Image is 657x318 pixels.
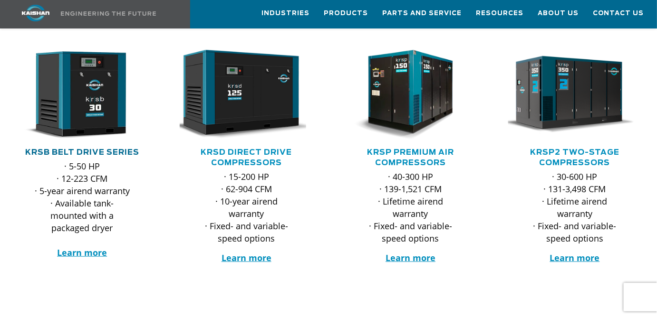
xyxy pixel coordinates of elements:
span: Industries [261,8,309,19]
div: krsp150 [344,50,478,140]
span: Contact Us [593,8,644,19]
img: krsb30 [8,50,142,140]
a: KRSB Belt Drive Series [25,149,139,156]
img: Engineering the future [61,11,156,16]
div: krsd125 [180,50,314,140]
a: Learn more [386,252,435,263]
a: Learn more [550,252,600,263]
span: Parts and Service [382,8,462,19]
img: krsd125 [173,50,307,140]
a: Learn more [57,247,107,258]
p: · 15-200 HP · 62-904 CFM · 10-year airend warranty · Fixed- and variable-speed options [199,170,295,244]
img: krsp350 [501,50,635,140]
a: Learn more [222,252,271,263]
a: Products [324,0,368,26]
a: About Us [538,0,579,26]
span: About Us [538,8,579,19]
p: · 30-600 HP · 131-3,498 CFM · Lifetime airend warranty · Fixed- and variable-speed options [527,170,623,244]
a: Resources [476,0,523,26]
p: · 40-300 HP · 139-1,521 CFM · Lifetime airend warranty · Fixed- and variable-speed options [363,170,459,244]
span: Products [324,8,368,19]
a: KRSD Direct Drive Compressors [201,149,292,167]
a: KRSP Premium Air Compressors [367,149,454,167]
a: Industries [261,0,309,26]
span: Resources [476,8,523,19]
img: krsp150 [337,50,471,140]
div: krsb30 [15,50,149,140]
a: Parts and Service [382,0,462,26]
a: KRSP2 Two-Stage Compressors [530,149,619,167]
a: Contact Us [593,0,644,26]
p: · 5-50 HP · 12-223 CFM · 5-year airend warranty · Available tank-mounted with a packaged dryer [34,160,130,259]
div: krsp350 [508,50,642,140]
